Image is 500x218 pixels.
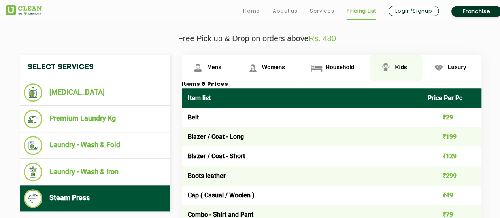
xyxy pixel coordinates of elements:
td: ₹199 [422,127,482,146]
img: Household [309,61,323,75]
span: Kids [395,64,407,70]
td: Blazer / Coat - Long [182,127,422,146]
img: Steam Press [24,189,42,208]
td: Blazer / Coat - Short [182,146,422,166]
li: Laundry - Wash & Fold [24,136,166,155]
span: Womens [262,64,285,70]
li: Premium Laundry Kg [24,110,166,128]
td: Cap ( Casual / Woolen ) [182,186,422,205]
h3: Items & Prices [182,81,481,88]
li: [MEDICAL_DATA] [24,83,166,102]
span: Household [326,64,354,70]
span: Luxury [448,64,466,70]
img: Womens [246,61,260,75]
a: Login/Signup [389,6,439,16]
a: Services [310,6,334,16]
a: Home [243,6,260,16]
td: ₹129 [422,146,482,166]
td: Belt [182,108,422,127]
img: Luxury [432,61,445,75]
a: About us [273,6,297,16]
li: Steam Press [24,189,166,208]
img: Laundry - Wash & Iron [24,163,42,181]
td: Boots leather [182,166,422,186]
th: Item list [182,88,422,108]
span: Mens [207,64,221,70]
img: Kids [379,61,392,75]
img: Laundry - Wash & Fold [24,136,42,155]
a: Pricing List [347,6,376,16]
td: ₹299 [422,166,482,186]
span: Rs. 480 [309,34,336,43]
img: Premium Laundry Kg [24,110,42,128]
img: Mens [191,61,205,75]
td: ₹49 [422,186,482,205]
td: ₹29 [422,108,482,127]
li: Laundry - Wash & Iron [24,163,166,181]
th: Price Per Pc [422,88,482,108]
img: Dry Cleaning [24,83,42,102]
img: UClean Laundry and Dry Cleaning [6,5,42,15]
h4: Select Services [20,55,170,80]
